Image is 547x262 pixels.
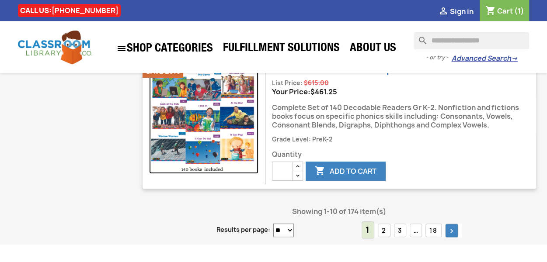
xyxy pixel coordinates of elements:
[149,203,530,220] div: Showing 1-10 of 174 item(s)
[306,162,386,181] button: Add to cart
[272,162,293,181] input: Quantity
[272,87,536,96] div: Your Price:
[310,87,337,97] span: Price
[447,227,456,235] i: 
[514,6,524,16] span: (1)
[425,224,442,237] a: 18
[445,224,458,238] a: 
[219,40,344,58] a: Fulfillment Solutions
[149,65,258,174] img: Decodable Readers Complete Set Gr K - 2 Set of 140
[112,39,217,58] a: SHOP CATEGORIES
[485,6,524,16] a: Shopping cart link containing 1 product(s)
[451,54,517,63] a: Advanced Search→
[116,43,127,54] i: 
[438,7,473,16] a:  Sign in
[272,150,536,159] span: Quantity
[52,6,118,15] a: [PHONE_NUMBER]
[438,7,448,17] i: 
[18,4,121,17] div: CALL US:
[272,96,536,134] div: Complete Set of 140 Decodable Readers Gr K-2. Nonfiction and fictions books focus on specific pho...
[272,135,332,143] span: Grade Level: PreK-2
[410,224,422,237] span: …
[511,54,517,63] span: →
[304,79,329,87] span: Regular price
[378,224,390,237] a: 2
[449,7,473,16] span: Sign in
[216,225,270,234] label: Results per page:
[414,32,529,49] input: Search
[497,6,512,16] span: Cart
[425,53,451,62] span: - or try -
[414,32,424,42] i: search
[394,224,406,237] a: 3
[272,79,303,87] span: List Price:
[315,166,325,177] i: 
[345,40,401,58] a: About Us
[485,6,495,17] i: shopping_cart
[18,31,92,64] img: Classroom Library Company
